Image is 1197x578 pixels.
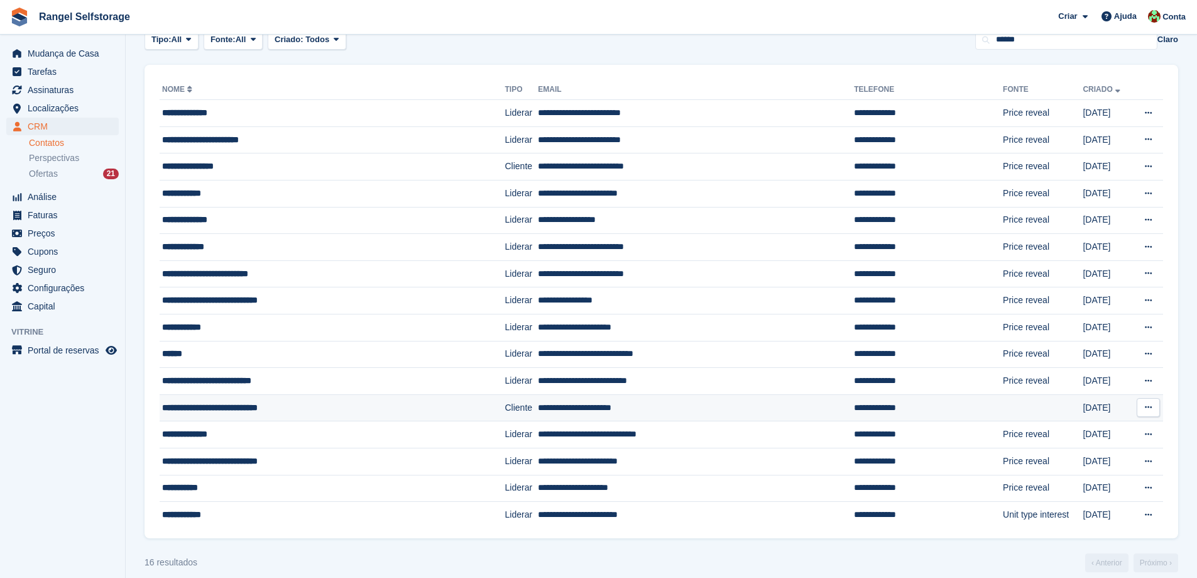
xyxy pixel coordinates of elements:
[28,45,103,62] span: Mudança de Casa
[28,261,103,279] span: Seguro
[1003,153,1083,181] td: Price reveal
[28,243,103,260] span: Cupons
[28,118,103,135] span: CRM
[1003,287,1083,314] td: Price reveal
[1083,341,1131,368] td: [DATE]
[1157,33,1178,46] button: Claro
[1085,553,1129,572] a: Anterior
[505,448,538,475] td: Liderar
[1083,502,1131,528] td: [DATE]
[1083,180,1131,207] td: [DATE]
[505,341,538,368] td: Liderar
[28,342,103,359] span: Portal de reservas
[505,287,538,314] td: Liderar
[1083,394,1131,421] td: [DATE]
[505,207,538,234] td: Liderar
[1148,10,1161,23] img: Fernando Ferreira
[28,63,103,81] span: Tarefas
[11,326,125,338] span: Vitrine
[29,167,119,181] a: Ofertas 21
[6,206,119,224] a: menu
[1003,100,1083,127] td: Price reveal
[1003,475,1083,502] td: Price reveal
[1083,368,1131,395] td: [DATE]
[1003,207,1083,234] td: Price reveal
[1083,100,1131,127] td: [DATE]
[6,243,119,260] a: menu
[10,8,29,26] img: stora-icon-8386f47178a22dfd0bd8f6a31ec36ba5ce8667c1dd55bd0f319d3a0aa187defe.svg
[505,314,538,341] td: Liderar
[6,99,119,117] a: menu
[1003,314,1083,341] td: Price reveal
[1003,180,1083,207] td: Price reveal
[28,188,103,206] span: Análise
[1003,502,1083,528] td: Unit type interest
[151,33,172,46] span: Tipo:
[6,342,119,359] a: menu
[6,45,119,62] a: menu
[28,225,103,242] span: Preços
[28,206,103,224] span: Faturas
[268,30,346,50] button: Criado: Todos
[505,100,538,127] td: Liderar
[6,118,119,135] a: menu
[1003,341,1083,368] td: Price reveal
[1003,126,1083,153] td: Price reveal
[1083,85,1122,94] a: Criado
[6,81,119,99] a: menu
[104,343,119,358] a: Loja de pré-visualização
[1083,314,1131,341] td: [DATE]
[29,168,58,180] span: Ofertas
[28,279,103,297] span: Configurações
[29,152,119,165] a: Perspectivas
[1083,421,1131,448] td: [DATE]
[29,152,79,164] span: Perspectivas
[103,169,119,179] div: 21
[145,556,197,569] div: 16 resultados
[6,188,119,206] a: menu
[1003,234,1083,261] td: Price reveal
[204,30,263,50] button: Fonte: All
[1003,260,1083,287] td: Price reveal
[1003,80,1083,100] th: Fonte
[538,80,854,100] th: Email
[854,80,1003,100] th: Telefone
[1114,10,1137,23] span: Ajuda
[1058,10,1077,23] span: Criar
[6,225,119,242] a: menu
[275,35,303,44] span: Criado:
[505,421,538,448] td: Liderar
[505,234,538,261] td: Liderar
[505,180,538,207] td: Liderar
[172,33,182,46] span: All
[34,6,135,27] a: Rangel Selfstorage
[145,30,199,50] button: Tipo: All
[29,137,119,149] a: Contatos
[1134,553,1178,572] a: Próximo
[28,297,103,315] span: Capital
[505,126,538,153] td: Liderar
[1083,287,1131,314] td: [DATE]
[505,502,538,528] td: Liderar
[505,475,538,502] td: Liderar
[162,85,195,94] a: Nome
[6,279,119,297] a: menu
[1083,260,1131,287] td: [DATE]
[505,153,538,181] td: Cliente
[1083,553,1181,572] nav: Page
[28,81,103,99] span: Assinaturas
[1083,448,1131,475] td: [DATE]
[1083,234,1131,261] td: [DATE]
[1083,126,1131,153] td: [DATE]
[1083,475,1131,502] td: [DATE]
[505,394,538,421] td: Cliente
[1003,421,1083,448] td: Price reveal
[28,99,103,117] span: Localizações
[1083,207,1131,234] td: [DATE]
[6,63,119,81] a: menu
[1083,153,1131,181] td: [DATE]
[236,33,246,46] span: All
[6,297,119,315] a: menu
[505,80,538,100] th: Tipo
[1162,11,1186,23] span: Conta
